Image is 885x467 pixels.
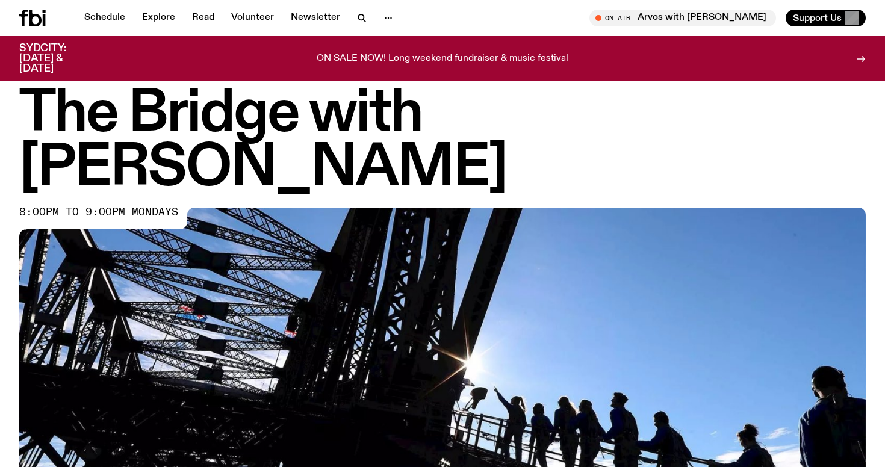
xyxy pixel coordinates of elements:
[317,54,568,64] p: ON SALE NOW! Long weekend fundraiser & music festival
[224,10,281,26] a: Volunteer
[589,10,776,26] button: On AirArvos with [PERSON_NAME]
[793,13,842,23] span: Support Us
[284,10,347,26] a: Newsletter
[19,43,96,74] h3: SYDCITY: [DATE] & [DATE]
[19,87,866,196] h1: The Bridge with [PERSON_NAME]
[786,10,866,26] button: Support Us
[185,10,222,26] a: Read
[135,10,182,26] a: Explore
[19,208,178,217] span: 8:00pm to 9:00pm mondays
[77,10,132,26] a: Schedule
